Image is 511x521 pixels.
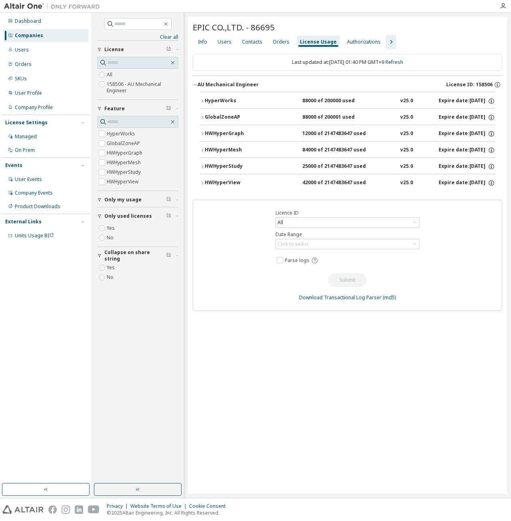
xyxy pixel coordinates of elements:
div: 88000 of 200001 used [302,114,374,121]
span: Collapse on share string [104,249,166,262]
div: Companies [15,32,43,39]
label: HWHyperStudy [107,167,142,177]
label: No [107,233,115,243]
p: © 2025 Altair Engineering, Inc. All Rights Reserved. [107,509,230,516]
div: All [276,218,419,227]
div: 25000 of 2147483647 used [302,163,374,170]
label: HWHyperView [107,177,140,187]
div: User Profile [15,90,42,96]
label: HWHyperMesh [107,158,142,167]
a: Download Transactional Log Parser [299,294,381,301]
img: instagram.svg [62,505,70,514]
button: Collapse on share string [97,247,178,264]
div: License Settings [5,119,48,126]
label: No [107,272,115,282]
div: Dashboard [15,18,41,24]
button: HWHyperGraph12000 of 2147483647 usedv25.0Expire date:[DATE] [200,125,495,143]
span: License [104,46,124,53]
div: Expire date: [DATE] [439,114,495,121]
div: Cookie Consent [189,503,230,509]
img: altair_logo.svg [2,505,44,514]
div: Privacy [107,503,130,509]
div: HyperWorks [205,97,277,105]
div: User Events [15,176,42,183]
div: Contacts [242,39,262,45]
div: SKUs [15,76,27,82]
a: (md5) [383,294,396,301]
div: 88000 of 200000 used [302,97,374,105]
span: Only my usage [104,197,142,203]
div: Expire date: [DATE] [439,147,495,154]
img: linkedin.svg [75,505,83,514]
span: Units Usage BI [15,232,54,239]
div: Expire date: [DATE] [439,179,495,187]
span: Clear filter [166,46,171,53]
div: Last updated at: [DATE] 01:40 PM GMT+9 [193,54,502,71]
div: Info [198,39,207,45]
span: License ID: 158506 [446,82,493,88]
div: Website Terms of Use [130,503,189,509]
div: Authorizations [347,39,381,45]
div: External Links [5,219,42,225]
div: License Usage [300,39,337,45]
div: v25.0 [400,163,413,170]
span: Clear filter [166,105,171,112]
div: Product Downloads [15,203,60,210]
img: facebook.svg [48,505,57,514]
label: HWHyperGraph [107,148,144,158]
button: Submit [328,273,367,287]
button: HWHyperMesh84000 of 2147483647 usedv25.0Expire date:[DATE] [200,141,495,159]
button: HWHyperView42000 of 2147483647 usedv25.0Expire date:[DATE] [200,174,495,192]
div: v25.0 [400,130,413,137]
button: AU Mechanical EngineerLicense ID: 158506 [193,76,502,93]
div: 12000 of 2147483647 used [302,130,374,137]
span: Feature [104,105,125,112]
div: Users [218,39,232,45]
label: Yes [107,223,116,233]
img: youtube.svg [88,505,100,514]
span: Clear filter [166,197,171,203]
label: Licence ID [275,210,419,216]
button: HWHyperStudy25000 of 2147483647 usedv25.0Expire date:[DATE] [200,158,495,175]
span: Only used licenses [104,213,152,219]
div: 84000 of 2147483647 used [302,147,374,154]
label: HyperWorks [107,129,137,139]
a: Clear all [97,34,178,40]
div: GlobalZoneAP [205,114,277,121]
a: Refresh [385,59,403,66]
div: All [276,218,284,227]
div: HWHyperView [205,179,277,187]
div: HWHyperMesh [205,147,277,154]
div: Expire date: [DATE] [439,130,495,137]
label: Date Range [275,231,419,238]
button: Only my usage [97,191,178,209]
img: Altair One [4,2,104,10]
div: HWHyperGraph [205,130,277,137]
div: Click to select [277,241,309,247]
label: Yes [107,263,116,272]
div: Company Events [15,190,53,196]
label: GlobalZoneAP [107,139,142,148]
div: Company Profile [15,104,53,111]
button: Feature [97,100,178,117]
button: HyperWorks88000 of 200000 usedv25.0Expire date:[DATE] [200,92,495,110]
span: EPIC CO.,LTD. - 86695 [193,22,275,33]
div: v25.0 [400,97,413,105]
div: 42000 of 2147483647 used [302,179,374,187]
div: Orders [15,61,32,68]
div: v25.0 [400,114,413,121]
div: v25.0 [400,179,413,187]
div: AU Mechanical Engineer [198,82,259,88]
div: Events [5,162,22,169]
span: Parse logs [285,257,309,264]
div: Users [15,47,29,53]
div: v25.0 [400,147,413,154]
div: HWHyperStudy [205,163,277,170]
div: Orders [273,39,289,45]
span: Clear filter [166,213,171,219]
label: All [107,70,114,80]
div: Expire date: [DATE] [439,97,495,105]
div: Click to select [276,239,419,249]
div: Expire date: [DATE] [439,163,495,170]
span: Clear filter [166,253,171,259]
